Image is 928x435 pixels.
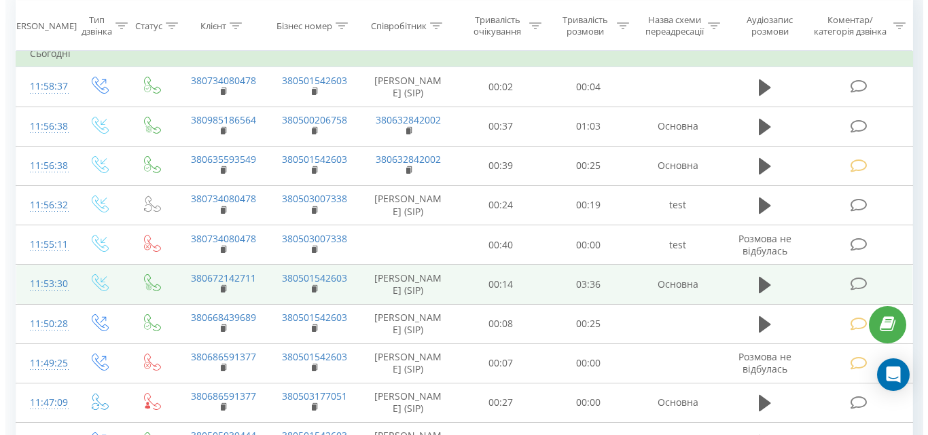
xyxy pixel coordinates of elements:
td: 00:39 [452,146,539,185]
a: 380503007338 [276,192,342,205]
a: 380686591377 [185,390,251,402]
a: 380500206758 [276,113,342,126]
span: Розмова не відбулась [733,232,786,257]
div: Open Intercom Messenger [872,358,904,391]
div: Клієнт [195,20,221,31]
td: [PERSON_NAME] (SIP) [354,304,452,343]
div: Тривалість розмови [552,14,608,37]
td: [PERSON_NAME] (SIP) [354,343,452,383]
a: 380668439689 [185,311,251,324]
div: Статус [130,20,157,31]
div: 11:56:38 [24,153,53,179]
div: 11:47:09 [24,390,53,416]
td: [PERSON_NAME] (SIP) [354,383,452,422]
a: 380635593549 [185,153,251,166]
td: 00:37 [452,107,539,146]
td: Основна [627,265,718,304]
td: [PERSON_NAME] (SIP) [354,185,452,225]
td: 00:02 [452,67,539,107]
td: test [627,225,718,265]
div: 11:50:28 [24,311,53,337]
div: Тип дзвінка [76,14,107,37]
a: 380501542603 [276,350,342,363]
a: 380632842002 [370,153,435,166]
a: 380632842002 [370,113,435,126]
div: 11:55:11 [24,231,53,258]
td: [PERSON_NAME] (SIP) [354,265,452,304]
td: 00:08 [452,304,539,343]
a: 380734080478 [185,74,251,87]
td: 03:36 [539,265,627,304]
td: 01:03 [539,107,627,146]
td: [PERSON_NAME] (SIP) [354,67,452,107]
div: Тривалість очікування [464,14,520,37]
div: 11:56:32 [24,192,53,219]
div: Назва схеми переадресації [639,14,699,37]
a: 380501542603 [276,311,342,324]
td: Основна [627,383,718,422]
td: 00:25 [539,146,627,185]
a: 380985186564 [185,113,251,126]
div: Співробітник [365,20,421,31]
div: 11:53:30 [24,271,53,297]
div: 11:49:25 [24,350,53,377]
td: 00:24 [452,185,539,225]
td: 00:00 [539,343,627,383]
td: Основна [627,146,718,185]
a: 380501542603 [276,271,342,284]
td: 00:07 [452,343,539,383]
a: 380734080478 [185,232,251,245]
td: 00:40 [452,225,539,265]
div: 11:56:38 [24,113,53,140]
td: 00:27 [452,383,539,422]
div: Аудіозапис розмови [730,14,799,37]
span: Розмова не відбулась [733,350,786,375]
a: 380503007338 [276,232,342,245]
td: 00:14 [452,265,539,304]
a: 380503177051 [276,390,342,402]
div: [PERSON_NAME] [3,20,71,31]
a: 380686591377 [185,350,251,363]
a: 380501542603 [276,74,342,87]
td: Основна [627,107,718,146]
td: 00:00 [539,225,627,265]
div: Коментар/категорія дзвінка [805,14,885,37]
td: 00:19 [539,185,627,225]
td: 00:04 [539,67,627,107]
a: 380501542603 [276,153,342,166]
a: 380734080478 [185,192,251,205]
td: 00:25 [539,304,627,343]
div: Бізнес номер [271,20,327,31]
td: test [627,185,718,225]
a: 380672142711 [185,271,251,284]
td: 00:00 [539,383,627,422]
div: 11:58:37 [24,73,53,100]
